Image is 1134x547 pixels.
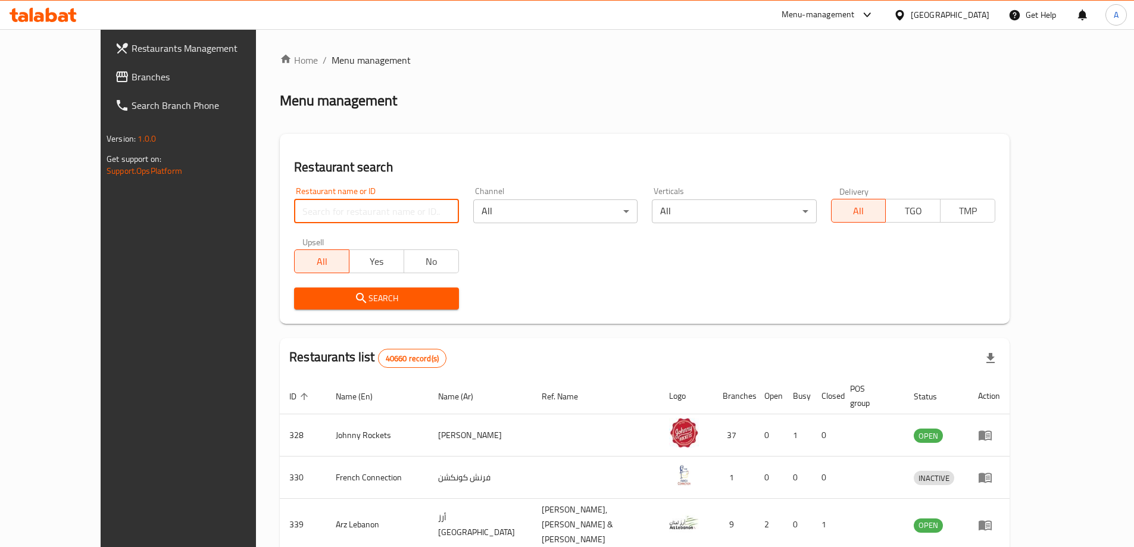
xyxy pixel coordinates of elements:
td: 0 [755,457,783,499]
td: [PERSON_NAME] [429,414,532,457]
button: All [831,199,886,223]
td: French Connection [326,457,429,499]
span: INACTIVE [914,471,954,485]
span: Ref. Name [542,389,593,404]
th: Busy [783,378,812,414]
th: Action [969,378,1010,414]
button: Search [294,287,458,310]
div: OPEN [914,518,943,533]
div: Menu-management [782,8,855,22]
h2: Restaurants list [289,348,446,368]
div: Menu [978,428,1000,442]
span: TMP [945,202,991,220]
span: Status [914,389,952,404]
a: Branches [105,62,290,91]
td: 0 [812,457,841,499]
span: A [1114,8,1119,21]
a: Support.OpsPlatform [107,163,182,179]
td: 330 [280,457,326,499]
span: Name (Ar) [438,389,489,404]
span: OPEN [914,429,943,443]
th: Branches [713,378,755,414]
span: Yes [354,253,399,270]
button: TMP [940,199,995,223]
button: All [294,249,349,273]
button: TGO [885,199,941,223]
span: Branches [132,70,280,84]
a: Search Branch Phone [105,91,290,120]
td: 1 [783,414,812,457]
div: Export file [976,344,1005,373]
span: Name (En) [336,389,388,404]
td: 0 [812,414,841,457]
span: ID [289,389,312,404]
span: 40660 record(s) [379,353,446,364]
h2: Menu management [280,91,397,110]
input: Search for restaurant name or ID.. [294,199,458,223]
span: 1.0.0 [138,131,156,146]
div: All [473,199,638,223]
img: Arz Lebanon [669,508,699,537]
span: No [409,253,454,270]
label: Delivery [839,187,869,195]
span: Search [304,291,449,306]
td: 37 [713,414,755,457]
h2: Restaurant search [294,158,995,176]
img: Johnny Rockets [669,418,699,448]
td: 328 [280,414,326,457]
td: Johnny Rockets [326,414,429,457]
span: Version: [107,131,136,146]
span: All [836,202,882,220]
th: Open [755,378,783,414]
div: [GEOGRAPHIC_DATA] [911,8,989,21]
div: All [652,199,816,223]
span: Get support on: [107,151,161,167]
span: Search Branch Phone [132,98,280,112]
label: Upsell [302,237,324,246]
button: No [404,249,459,273]
a: Restaurants Management [105,34,290,62]
div: Total records count [378,349,446,368]
li: / [323,53,327,67]
a: Home [280,53,318,67]
button: Yes [349,249,404,273]
img: French Connection [669,460,699,490]
div: Menu [978,518,1000,532]
span: Restaurants Management [132,41,280,55]
th: Logo [660,378,713,414]
div: Menu [978,470,1000,485]
span: Menu management [332,53,411,67]
td: 0 [783,457,812,499]
td: 0 [755,414,783,457]
td: 1 [713,457,755,499]
span: TGO [891,202,936,220]
td: فرنش كونكشن [429,457,532,499]
nav: breadcrumb [280,53,1010,67]
span: All [299,253,345,270]
span: OPEN [914,518,943,532]
span: POS group [850,382,890,410]
th: Closed [812,378,841,414]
